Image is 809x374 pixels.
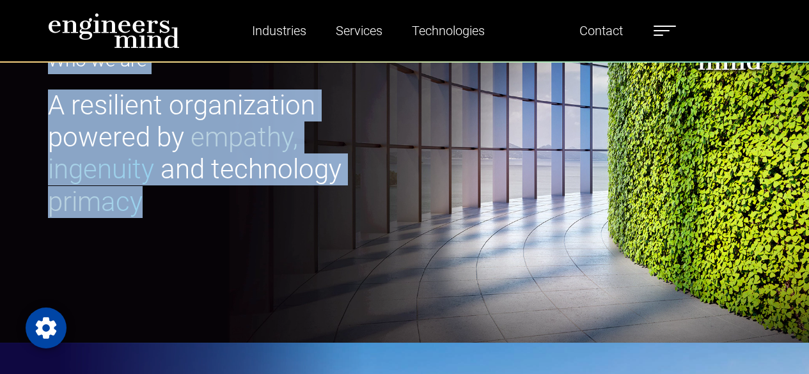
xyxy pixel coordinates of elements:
a: Contact [574,16,628,45]
span: primacy [48,186,143,217]
img: logo [48,13,180,49]
a: Services [331,16,388,45]
a: Industries [247,16,311,45]
a: Technologies [407,16,490,45]
span: empathy, ingenuity [48,121,298,185]
h1: A resilient organization powered by and technology [48,90,397,219]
